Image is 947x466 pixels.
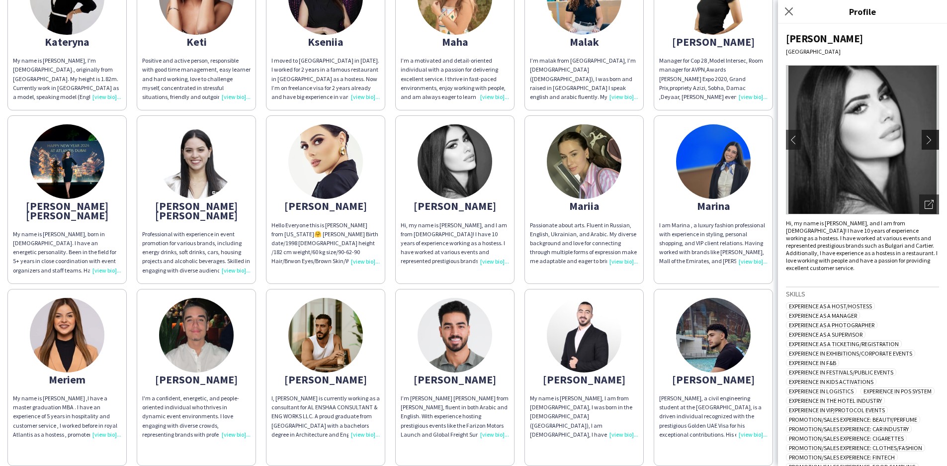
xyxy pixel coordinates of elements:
div: [PERSON_NAME] [401,201,509,210]
img: Crew avatar or photo [786,65,939,214]
div: I am Marina , a luxury fashion professional with experience in styling, personal shopping, and VI... [659,221,768,266]
img: thumb-fb8a5ed6-ca3c-488d-bca2-f453457180c4.jpg [288,298,363,373]
img: thumb-e1168214-0d1b-466e-aa0b-88eb73a91e3f.jpg [547,124,621,199]
span: Experience as a Host/Hostess [786,302,875,310]
div: [PERSON_NAME] [142,375,251,384]
div: Keti [142,37,251,46]
div: Positive and active person, responsible with good time management, easy learner and hard working,... [142,56,251,101]
div: Hello Everyone this is [PERSON_NAME] from [US_STATE]🤗 [PERSON_NAME] Birth date/1998 [DEMOGRAPHIC_... [271,221,380,266]
img: thumb-66261b3db6173.jpeg [676,298,751,373]
div: Malak [530,37,638,46]
div: [GEOGRAPHIC_DATA] [786,48,939,55]
div: [PERSON_NAME] [659,375,768,384]
div: Hi, my name is [PERSON_NAME], and I am from [DEMOGRAPHIC_DATA]! I have 10 years of experience wor... [786,219,939,272]
div: Marina [659,201,768,210]
span: Promotion/Sales Experience: Clothes/Fashion [786,444,925,452]
div: [PERSON_NAME] [530,375,638,384]
img: thumb-6716e6a5399be.jpg [418,124,492,199]
div: [PERSON_NAME] [271,375,380,384]
span: Promotion/Sales Experience: Fintech [786,454,898,461]
div: [PERSON_NAME] [401,375,509,384]
div: Meriem [13,375,121,384]
span: Experience in VIP/Protocol Events [786,406,888,414]
div: [PERSON_NAME] [659,37,768,46]
span: Experience in Logistics [786,387,857,395]
div: I’m malak from [GEOGRAPHIC_DATA], I’m [DEMOGRAPHIC_DATA] ([DEMOGRAPHIC_DATA]), I was born and rai... [530,56,638,101]
div: [PERSON_NAME] [PERSON_NAME] [142,201,251,219]
span: Experience as a Manager [786,312,860,319]
span: Experience as a Ticketing/Registration [786,340,902,348]
div: My name is [PERSON_NAME] ,I have a master graduation MBA . I have an experience of 5 years in hos... [13,394,121,439]
div: [PERSON_NAME], a civil engineering student at the [GEOGRAPHIC_DATA], is a driven individual recog... [659,394,768,439]
span: Experience as a Supervisor [786,331,865,338]
span: Promotion/Sales Experience: Beauty/Perfume [786,416,920,423]
div: I moved to [GEOGRAPHIC_DATA] in [DATE]. I worked for 2 years in a famous restaurant in [GEOGRAPHI... [271,56,380,101]
h3: Profile [778,5,947,18]
div: I’m [PERSON_NAME] [PERSON_NAME] from [PERSON_NAME], fluent in both Arabic and English. With exper... [401,394,509,439]
div: Kseniia [271,37,380,46]
div: Professional with experience in event promotion for various brands, including energy drinks, soft... [142,230,251,275]
img: thumb-657db1c57588e.png [159,298,234,373]
span: Promotion/Sales Experience: Car Industry [786,425,912,433]
img: thumb-68b9e3d6ee9e1.jpeg [547,298,621,373]
span: Experience in F&B [786,359,839,367]
span: Experience in Kids Activations [786,378,876,385]
div: [PERSON_NAME] [PERSON_NAME] [13,201,121,219]
div: I'm a confident, energetic, and people-oriented individual who thrives in dynamic event environme... [142,394,251,439]
img: thumb-66b0ada171ffb.jpeg [159,124,234,199]
div: [PERSON_NAME] [271,201,380,210]
div: Open photos pop-in [919,194,939,214]
div: I’m a motivated and detail-oriented individual with a passion for delivering excellent service. I... [401,56,509,101]
div: My name is [PERSON_NAME], born in [DEMOGRAPHIC_DATA]. I have an energetic personality. Been in th... [13,230,121,275]
div: Kateryna [13,37,121,46]
span: Experience in The Hotel Industry [786,397,885,404]
div: Passionate about arts. Fluent in Russian, English, Ukrainian, and Arabic. My diverse background a... [530,221,638,266]
span: Experience in Exhibitions/Corporate Events [786,350,915,357]
span: Experience in Festivals/Public Events [786,369,896,376]
span: Experience as a Photographer [786,321,877,329]
div: Manager for Cop 28 ,Model Intersec, Room manager for AVPN,Awards [PERSON_NAME] Expo 2020, Grand P... [659,56,768,101]
h3: Skills [786,289,939,298]
img: thumb-b306182b-ecd6-4290-97aa-4389b2fe93f2.jpg [288,124,363,199]
img: thumb-66039739294cb.jpeg [30,298,104,373]
span: Experience in POS System [861,387,935,395]
div: Maha [401,37,509,46]
div: [PERSON_NAME] [786,32,939,45]
img: thumb-685027344ef7c.jpeg [418,298,492,373]
div: Hi, my name is [PERSON_NAME], and I am from [DEMOGRAPHIC_DATA]! I have 10 years of experience wor... [401,221,509,266]
div: I, [PERSON_NAME] is currently working as a consultant for AL ENSHAA CONSULTANT & ENG WORKS LLC. A... [271,394,380,439]
span: Promotion/Sales Experience: Cigarettes [786,435,907,442]
div: Mariia [530,201,638,210]
div: My name is [PERSON_NAME], I'm [DEMOGRAPHIC_DATA]., originally from [GEOGRAPHIC_DATA]. My height i... [13,56,121,101]
img: thumb-0faef8f3-bf5e-4610-853a-29186b189f27.jpg [30,124,104,199]
img: thumb-837bafad-d61c-4be5-9b13-d133c1307f7c.jpg [676,124,751,199]
div: My name is [PERSON_NAME], I am from [DEMOGRAPHIC_DATA], I was born in the [DEMOGRAPHIC_DATA] ([GE... [530,394,638,439]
